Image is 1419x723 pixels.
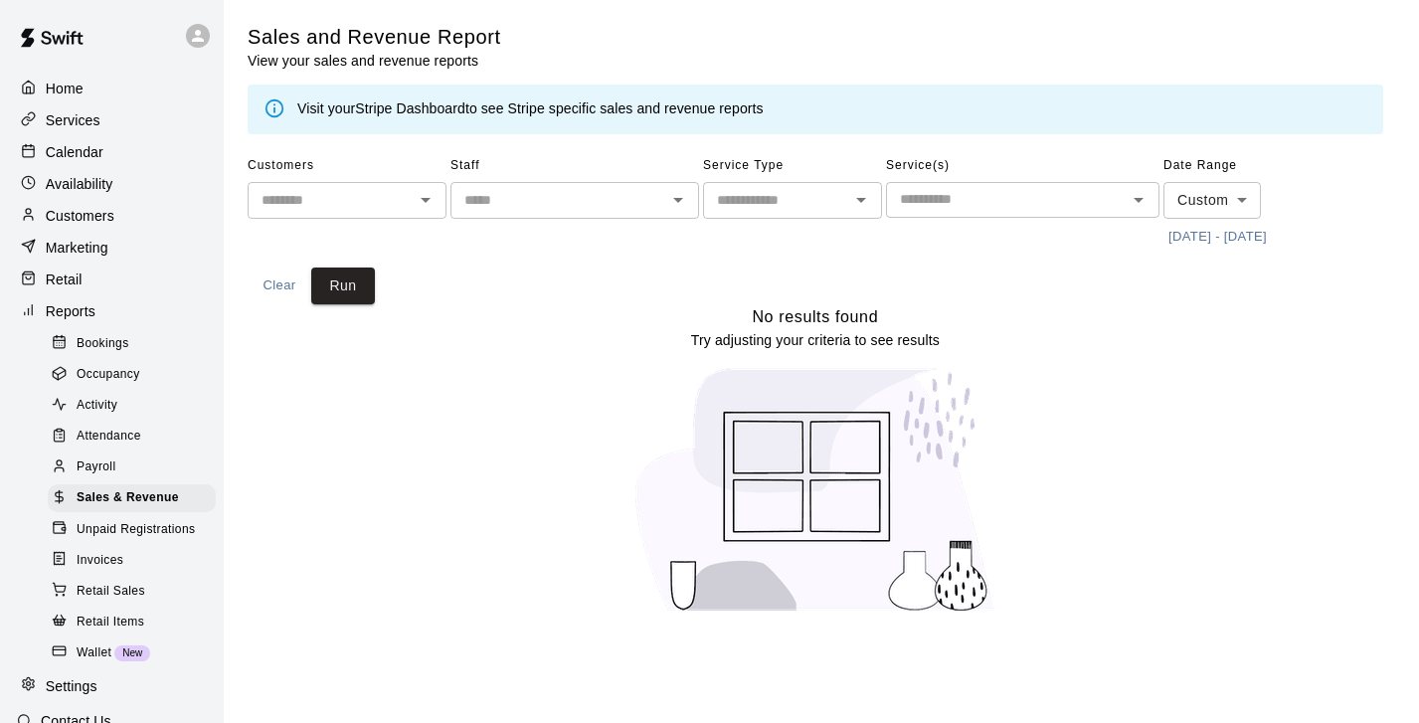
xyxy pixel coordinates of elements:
[48,545,224,576] a: Invoices
[691,330,940,350] p: Try adjusting your criteria to see results
[48,359,224,390] a: Occupancy
[16,671,208,701] a: Settings
[48,547,216,575] div: Invoices
[46,142,103,162] p: Calendar
[77,427,141,447] span: Attendance
[48,483,224,514] a: Sales & Revenue
[16,137,208,167] a: Calendar
[46,79,84,98] p: Home
[46,270,83,289] p: Retail
[16,296,208,326] a: Reports
[77,396,117,416] span: Activity
[752,304,878,330] h6: No results found
[77,334,129,354] span: Bookings
[48,609,216,636] div: Retail Items
[46,301,95,321] p: Reports
[77,643,111,663] span: Wallet
[77,365,140,385] span: Occupancy
[77,488,179,508] span: Sales & Revenue
[311,268,375,304] button: Run
[1163,182,1261,219] div: Custom
[48,578,216,606] div: Retail Sales
[46,206,114,226] p: Customers
[886,150,1159,182] span: Service(s)
[16,74,208,103] a: Home
[1163,222,1272,253] button: [DATE] - [DATE]
[48,452,224,483] a: Payroll
[77,551,123,571] span: Invoices
[77,582,145,602] span: Retail Sales
[617,350,1014,630] img: No results found
[46,174,113,194] p: Availability
[16,201,208,231] a: Customers
[46,238,108,258] p: Marketing
[703,150,882,182] span: Service Type
[48,330,216,358] div: Bookings
[248,24,501,51] h5: Sales and Revenue Report
[664,186,692,214] button: Open
[412,186,440,214] button: Open
[1125,186,1153,214] button: Open
[48,516,216,544] div: Unpaid Registrations
[48,361,216,389] div: Occupancy
[248,51,501,71] p: View your sales and revenue reports
[450,150,699,182] span: Staff
[48,328,224,359] a: Bookings
[16,105,208,135] a: Services
[77,457,115,477] span: Payroll
[297,98,764,120] div: Visit your to see Stripe specific sales and revenue reports
[77,520,195,540] span: Unpaid Registrations
[48,514,224,545] a: Unpaid Registrations
[48,576,224,607] a: Retail Sales
[248,150,446,182] span: Customers
[16,233,208,263] a: Marketing
[48,453,216,481] div: Payroll
[847,186,875,214] button: Open
[48,637,224,668] a: WalletNew
[48,639,216,667] div: WalletNew
[114,647,150,658] span: New
[48,423,216,451] div: Attendance
[48,422,224,452] a: Attendance
[48,391,224,422] a: Activity
[16,169,208,199] a: Availability
[46,110,100,130] p: Services
[48,392,216,420] div: Activity
[16,265,208,294] a: Retail
[1163,150,1337,182] span: Date Range
[48,484,216,512] div: Sales & Revenue
[46,676,97,696] p: Settings
[355,100,465,116] a: Stripe Dashboard
[48,607,224,637] a: Retail Items
[77,613,144,633] span: Retail Items
[248,268,311,304] button: Clear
